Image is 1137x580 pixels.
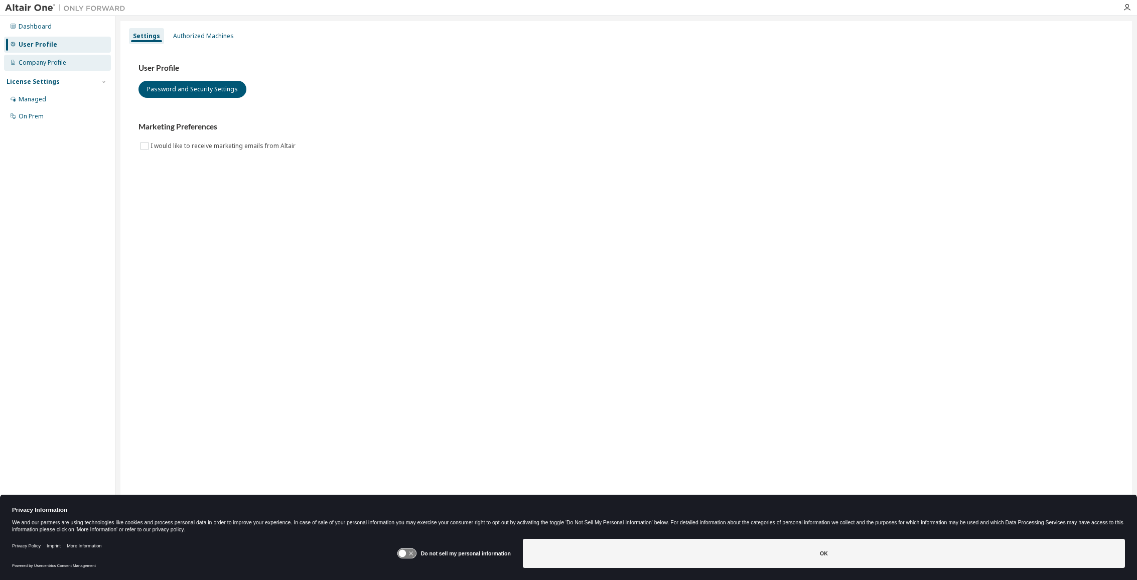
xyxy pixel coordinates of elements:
[173,32,234,40] div: Authorized Machines
[19,95,46,103] div: Managed
[7,78,60,86] div: License Settings
[151,140,298,152] label: I would like to receive marketing emails from Altair
[19,59,66,67] div: Company Profile
[138,63,1114,73] h3: User Profile
[19,41,57,49] div: User Profile
[5,3,130,13] img: Altair One
[138,81,246,98] button: Password and Security Settings
[19,112,44,120] div: On Prem
[19,23,52,31] div: Dashboard
[138,122,1114,132] h3: Marketing Preferences
[133,32,160,40] div: Settings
